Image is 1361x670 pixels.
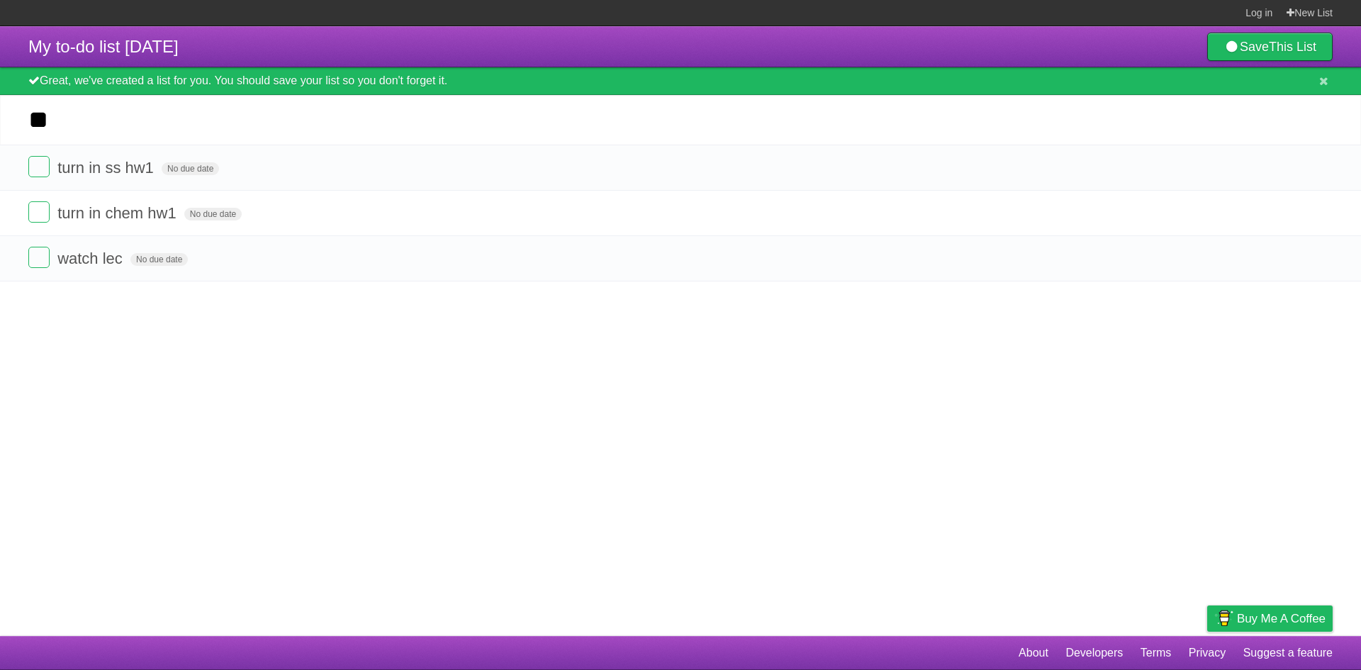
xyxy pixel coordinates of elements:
a: About [1019,640,1048,666]
span: turn in ss hw1 [57,159,157,177]
span: No due date [162,162,219,175]
a: Buy me a coffee [1207,605,1333,632]
span: No due date [184,208,242,220]
span: My to-do list [DATE] [28,37,179,56]
a: Suggest a feature [1243,640,1333,666]
img: Buy me a coffee [1214,606,1233,630]
label: Done [28,156,50,177]
a: Privacy [1189,640,1226,666]
label: Done [28,247,50,268]
label: Done [28,201,50,223]
span: watch lec [57,250,126,267]
a: Developers [1065,640,1123,666]
a: SaveThis List [1207,33,1333,61]
a: Terms [1141,640,1172,666]
span: turn in chem hw1 [57,204,180,222]
span: Buy me a coffee [1237,606,1326,631]
b: This List [1269,40,1316,54]
span: No due date [130,253,188,266]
